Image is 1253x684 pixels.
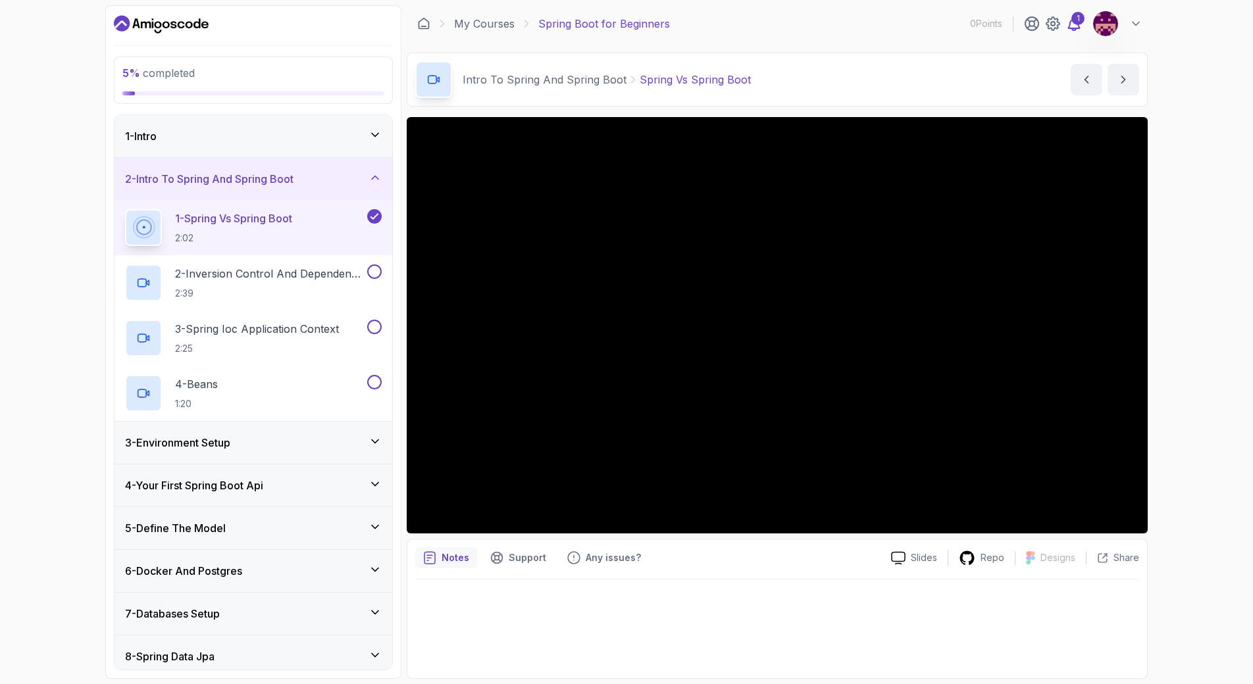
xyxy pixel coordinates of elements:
button: 8-Spring Data Jpa [115,635,392,677]
button: 2-Inversion Control And Dependency Injection2:39 [125,264,382,301]
h3: 7 - Databases Setup [125,606,220,622]
button: previous content [1071,64,1102,95]
h3: 5 - Define The Model [125,520,226,536]
button: user profile image [1092,11,1142,37]
button: next content [1108,64,1139,95]
span: completed [122,66,195,80]
p: 1:20 [175,397,218,410]
a: Slides [881,551,948,565]
p: 3 - Spring Ioc Application Context [175,321,339,337]
p: Repo [981,551,1004,564]
a: Dashboard [417,17,430,30]
p: 2:39 [175,287,365,300]
p: 2:02 [175,232,292,245]
span: 5 % [122,66,140,80]
h3: 2 - Intro To Spring And Spring Boot [125,171,294,187]
p: Spring Vs Spring Boot [640,72,751,87]
button: notes button [415,547,477,568]
button: 3-Environment Setup [115,422,392,464]
p: Intro To Spring And Spring Boot [463,72,626,87]
a: Repo [948,550,1015,566]
button: 2-Intro To Spring And Spring Boot [115,158,392,200]
p: 0 Points [970,17,1002,30]
p: 2:25 [175,342,339,355]
a: 1 [1066,16,1082,32]
div: 1 [1071,12,1085,25]
h3: 4 - Your First Spring Boot Api [125,477,263,493]
p: Designs [1040,551,1075,564]
p: Slides [911,551,937,564]
button: Support button [482,547,554,568]
h3: 1 - Intro [125,128,157,144]
p: 1 - Spring Vs Spring Boot [175,210,292,226]
button: 3-Spring Ioc Application Context2:25 [125,320,382,356]
h3: 3 - Environment Setup [125,435,230,451]
button: 7-Databases Setup [115,593,392,635]
a: Dashboard [114,14,209,35]
button: Feedback button [559,547,649,568]
button: 1-Spring Vs Spring Boot2:02 [125,209,382,246]
p: 2 - Inversion Control And Dependency Injection [175,266,365,281]
button: Share [1086,551,1139,564]
p: Any issues? [586,551,641,564]
p: 4 - Beans [175,376,218,392]
p: Notes [442,551,469,564]
p: Support [509,551,546,564]
button: 6-Docker And Postgres [115,550,392,592]
button: 4-Beans1:20 [125,375,382,412]
p: Spring Boot for Beginners [538,16,670,32]
p: Share [1113,551,1139,564]
button: 1-Intro [115,115,392,157]
button: 4-Your First Spring Boot Api [115,464,392,506]
button: 5-Define The Model [115,507,392,549]
img: user profile image [1093,11,1118,36]
h3: 8 - Spring Data Jpa [125,648,215,664]
h3: 6 - Docker And Postgres [125,563,242,579]
a: My Courses [454,16,515,32]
